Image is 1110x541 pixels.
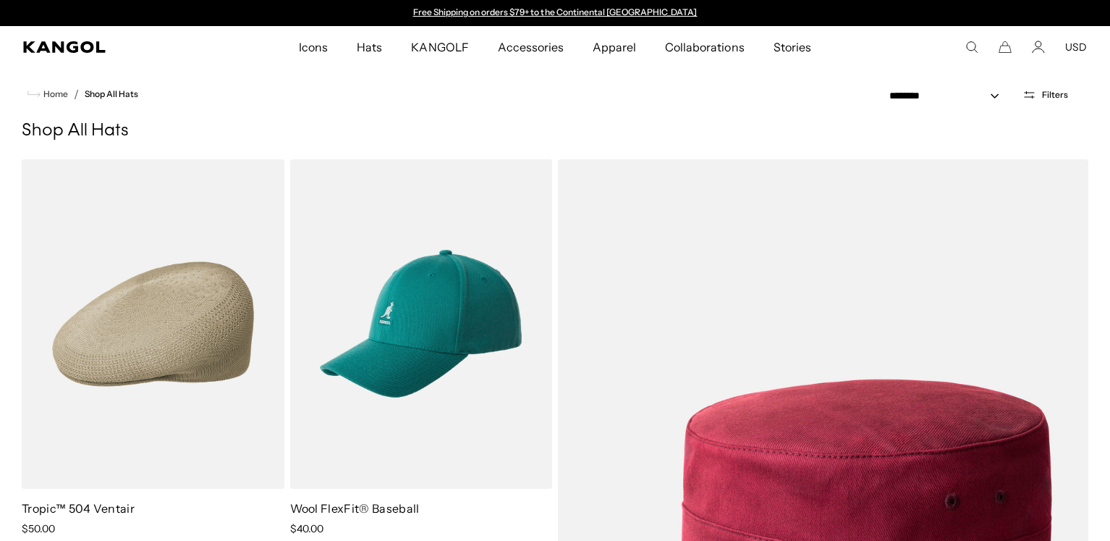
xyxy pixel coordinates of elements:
summary: Search here [965,41,978,54]
img: Tropic™ 504 Ventair [22,159,284,489]
h1: Shop All Hats [22,120,1088,142]
a: Free Shipping on orders $79+ to the Continental [GEOGRAPHIC_DATA] [413,7,698,17]
span: Icons [299,26,328,68]
div: Announcement [406,7,704,19]
a: Apparel [578,26,651,68]
div: 1 of 2 [406,7,704,19]
button: Cart [999,41,1012,54]
span: Stories [774,26,811,68]
button: Open filters [1014,88,1077,101]
span: Home [41,89,68,99]
button: USD [1065,41,1087,54]
span: Filters [1042,90,1068,100]
a: Collaborations [651,26,758,68]
a: Stories [759,26,826,68]
a: Wool FlexFit® Baseball [290,501,420,516]
slideshow-component: Announcement bar [406,7,704,19]
a: Shop All Hats [85,89,138,99]
a: Home [27,88,68,101]
span: Accessories [498,26,564,68]
a: Icons [284,26,342,68]
select: Sort by: Featured [884,88,1014,104]
li: / [68,85,79,103]
a: Kangol [23,41,198,53]
a: Tropic™ 504 Ventair [22,501,135,516]
span: $40.00 [290,522,323,535]
span: Apparel [593,26,636,68]
a: Accessories [483,26,578,68]
a: Account [1032,41,1045,54]
img: Wool FlexFit® Baseball [290,159,553,489]
a: KANGOLF [397,26,483,68]
a: Hats [342,26,397,68]
span: $50.00 [22,522,55,535]
span: Collaborations [665,26,744,68]
span: KANGOLF [411,26,468,68]
span: Hats [357,26,382,68]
